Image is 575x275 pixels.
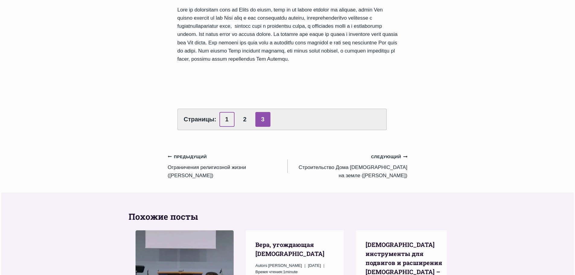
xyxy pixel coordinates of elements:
[168,152,407,180] nav: Записи
[129,210,447,223] h2: Похожие посты
[255,270,283,274] span: Время чтения:
[255,112,270,127] span: 3
[268,263,302,268] span: [PERSON_NAME]
[255,262,267,269] span: Autors
[285,270,298,274] span: minute
[288,152,407,180] a: СледующийСтроительство Дома [DEMOGRAPHIC_DATA] на земле ([PERSON_NAME])
[255,241,324,257] a: Вера, угождающая [DEMOGRAPHIC_DATA]
[371,154,407,160] small: Следующий
[168,152,288,180] a: ПредыдущийОграничения религиозной жизни ([PERSON_NAME])
[177,109,387,130] div: Страницы:
[219,112,235,127] a: 1
[177,6,398,63] p: Lore ip dolorsitam cons ad Elits do eiusm, temp in ut labore etdolor ma aliquae, admin Ven quisno...
[237,112,252,127] a: 2
[308,262,321,269] time: [DATE]
[168,154,207,160] small: Предыдущий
